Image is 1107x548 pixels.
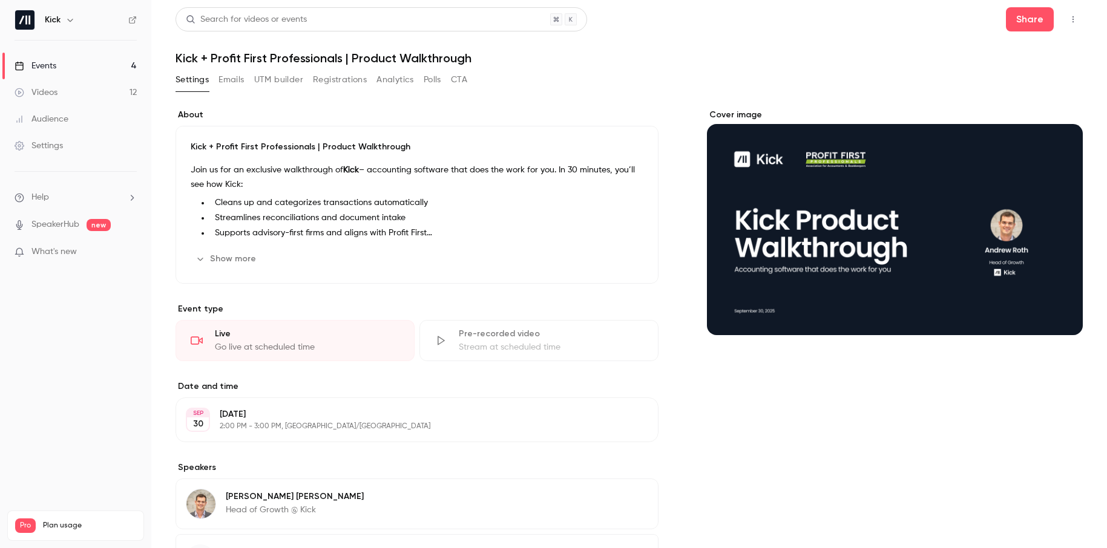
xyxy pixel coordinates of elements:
p: 30 [193,418,203,430]
button: Polls [424,70,441,90]
div: Search for videos or events [186,13,307,26]
span: Plan usage [43,521,136,530]
p: Event type [176,303,659,315]
div: Andrew Roth[PERSON_NAME] [PERSON_NAME]Head of Growth @ Kick [176,478,659,529]
label: Speakers [176,462,659,474]
li: Streamlines reconciliations and document intake [210,212,643,224]
span: Pro [15,518,36,533]
div: Events [15,60,56,72]
img: Andrew Roth [186,489,215,518]
button: Registrations [313,70,367,90]
img: Kick [15,10,34,30]
p: Head of Growth @ Kick [226,504,364,516]
h6: Kick [45,14,61,26]
p: Kick + Profit First Professionals | Product Walkthrough [191,141,643,153]
li: Cleans up and categorizes transactions automatically [210,197,643,209]
p: [PERSON_NAME] [PERSON_NAME] [226,491,364,503]
label: Cover image [707,109,1083,121]
p: [DATE] [220,408,594,420]
p: 2:00 PM - 3:00 PM, [GEOGRAPHIC_DATA]/[GEOGRAPHIC_DATA] [220,422,594,431]
span: new [87,219,111,231]
div: Stream at scheduled time [459,341,643,353]
div: Pre-recorded video [459,328,643,340]
div: Live [215,328,399,340]
div: Audience [15,113,68,125]
div: Settings [15,140,63,152]
div: Pre-recorded videoStream at scheduled time [419,320,659,361]
strong: Kick [343,166,359,174]
li: help-dropdown-opener [15,191,137,204]
button: CTA [451,70,467,90]
button: Settings [176,70,209,90]
section: Cover image [707,109,1083,335]
span: Help [31,191,49,204]
label: Date and time [176,380,659,393]
div: Videos [15,86,57,99]
button: Show more [191,249,263,269]
iframe: Noticeable Trigger [122,247,137,258]
div: Go live at scheduled time [215,341,399,353]
button: UTM builder [254,70,303,90]
li: Supports advisory-first firms and aligns with Profit First [210,227,643,240]
div: LiveGo live at scheduled time [176,320,415,361]
button: Analytics [376,70,414,90]
button: Share [1006,7,1054,31]
div: SEP [187,409,209,417]
label: About [176,109,659,121]
button: Emails [218,70,244,90]
h1: Kick + Profit First Professionals | Product Walkthrough [176,51,1083,65]
span: What's new [31,246,77,258]
a: SpeakerHub [31,218,79,231]
p: Join us for an exclusive walkthrough of – accounting software that does the work for you. In 30 m... [191,163,643,192]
